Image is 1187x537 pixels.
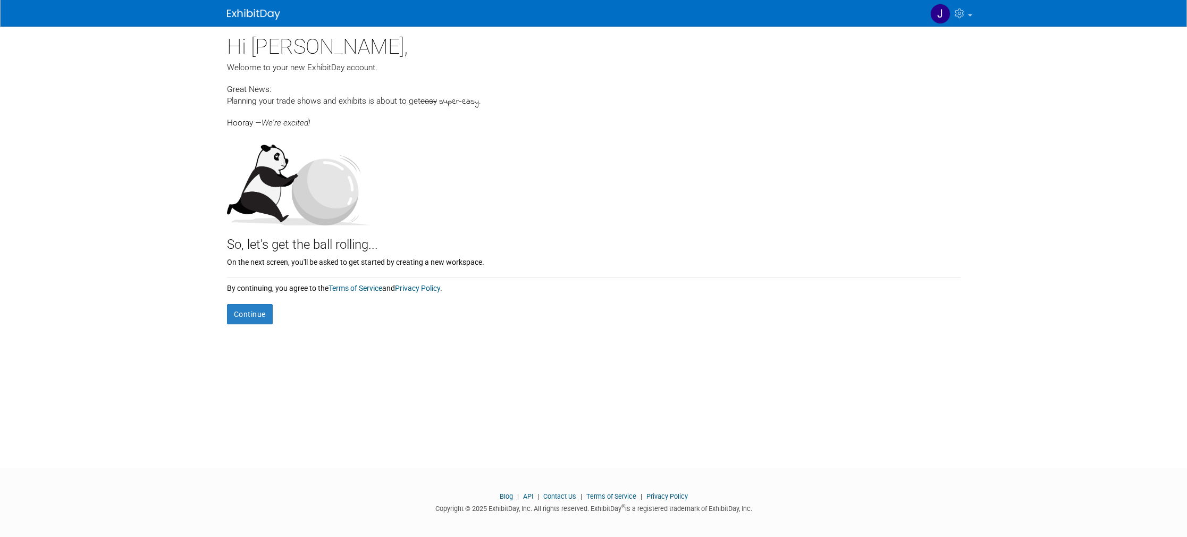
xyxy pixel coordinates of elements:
[227,108,961,129] div: Hooray —
[543,492,576,500] a: Contact Us
[586,492,636,500] a: Terms of Service
[329,284,382,292] a: Terms of Service
[227,9,280,20] img: ExhibitDay
[420,96,437,106] span: easy
[395,284,440,292] a: Privacy Policy
[227,27,961,62] div: Hi [PERSON_NAME],
[227,278,961,293] div: By continuing, you agree to the and .
[227,304,273,324] button: Continue
[930,4,950,24] img: Julie Sylvester
[227,95,961,108] div: Planning your trade shows and exhibits is about to get .
[500,492,513,500] a: Blog
[523,492,533,500] a: API
[227,134,371,225] img: Let's get the ball rolling
[638,492,645,500] span: |
[439,96,479,108] span: super-easy
[227,254,961,267] div: On the next screen, you'll be asked to get started by creating a new workspace.
[578,492,585,500] span: |
[621,504,625,509] sup: ®
[227,225,961,254] div: So, let's get the ball rolling...
[515,492,521,500] span: |
[262,118,310,128] span: We're excited!
[535,492,542,500] span: |
[227,62,961,73] div: Welcome to your new ExhibitDay account.
[646,492,688,500] a: Privacy Policy
[227,83,961,95] div: Great News:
